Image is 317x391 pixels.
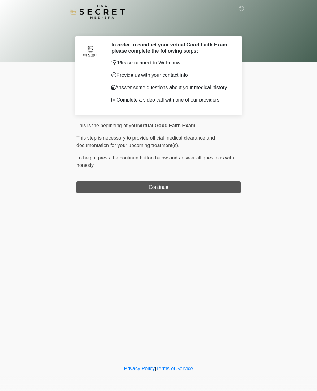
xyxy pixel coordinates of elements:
img: Agent Avatar [81,42,100,60]
a: Privacy Policy [124,366,155,371]
button: Continue [76,181,241,193]
a: Terms of Service [156,366,193,371]
h2: In order to conduct your virtual Good Faith Exam, please complete the following steps: [111,42,231,54]
span: This step is necessary to provide official medical clearance and documentation for your upcoming ... [76,135,215,148]
span: To begin, [76,155,98,160]
p: Answer some questions about your medical history [111,84,231,91]
span: press the continue button below and answer all questions with honesty. [76,155,234,168]
a: | [155,366,156,371]
p: Complete a video call with one of our providers [111,96,231,104]
p: Provide us with your contact info [111,72,231,79]
span: . [195,123,197,128]
img: It's A Secret Med Spa Logo [70,5,125,19]
p: Please connect to Wi-Fi now [111,59,231,67]
span: This is the beginning of your [76,123,138,128]
strong: virtual Good Faith Exam [138,123,195,128]
h1: ‎ ‎ [72,22,245,33]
